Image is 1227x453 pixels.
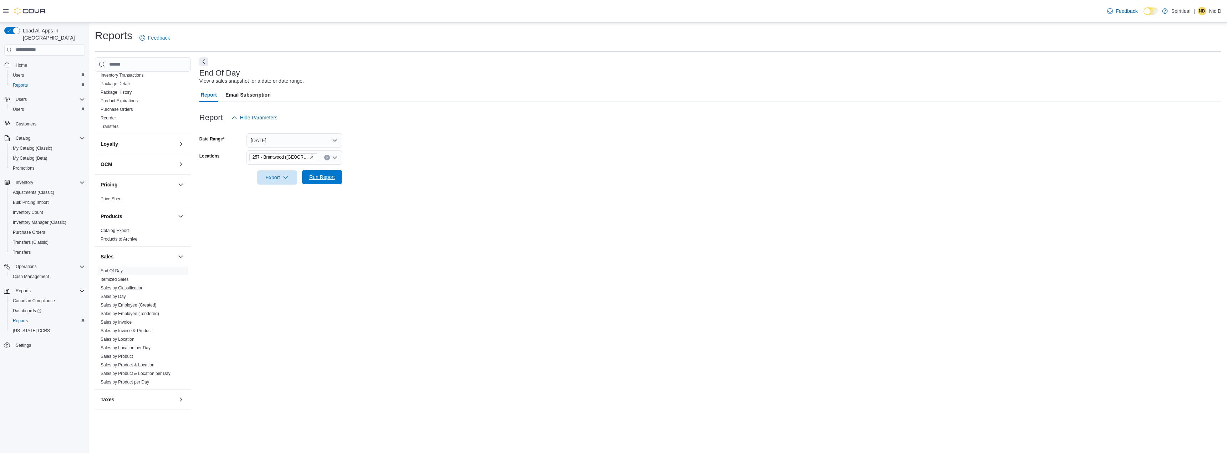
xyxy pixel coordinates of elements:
[1104,4,1140,18] a: Feedback
[1193,7,1195,15] p: |
[1,119,88,129] button: Customers
[1,262,88,272] button: Operations
[13,134,85,143] span: Catalog
[10,248,85,257] span: Transfers
[101,328,152,333] a: Sales by Invoice & Product
[101,268,123,273] a: End Of Day
[7,296,88,306] button: Canadian Compliance
[13,341,85,350] span: Settings
[1116,7,1137,15] span: Feedback
[101,320,132,325] a: Sales by Invoice
[101,345,151,350] a: Sales by Location per Day
[1171,7,1191,15] p: Spiritleaf
[13,262,85,271] span: Operations
[101,328,152,334] span: Sales by Invoice & Product
[10,228,85,237] span: Purchase Orders
[16,288,31,294] span: Reports
[13,145,52,151] span: My Catalog (Classic)
[101,237,137,242] a: Products to Archive
[201,88,217,102] span: Report
[13,262,40,271] button: Operations
[95,29,132,43] h1: Reports
[199,57,208,66] button: Next
[101,140,175,148] button: Loyalty
[10,218,69,227] a: Inventory Manager (Classic)
[309,174,335,181] span: Run Report
[1209,7,1221,15] p: Nic D
[101,302,157,308] span: Sales by Employee (Created)
[199,113,223,122] h3: Report
[10,307,85,315] span: Dashboards
[95,195,191,206] div: Pricing
[101,236,137,242] span: Products to Archive
[13,318,28,324] span: Reports
[302,170,342,184] button: Run Report
[10,248,34,257] a: Transfers
[261,170,293,185] span: Export
[7,104,88,114] button: Users
[16,121,36,127] span: Customers
[10,154,85,163] span: My Catalog (Beta)
[10,71,27,79] a: Users
[13,298,55,304] span: Canadian Compliance
[101,354,133,359] span: Sales by Product
[101,285,143,291] span: Sales by Classification
[101,196,123,201] a: Price Sheet
[101,72,144,78] span: Inventory Transactions
[4,57,85,369] nav: Complex example
[101,81,132,86] a: Package Details
[13,82,28,88] span: Reports
[177,212,185,221] button: Products
[101,362,154,367] a: Sales by Product & Location
[257,170,297,185] button: Export
[10,272,85,281] span: Cash Management
[13,178,36,187] button: Inventory
[16,97,27,102] span: Users
[13,200,49,205] span: Bulk Pricing Import
[137,31,173,45] a: Feedback
[324,155,330,160] button: Clear input
[7,153,88,163] button: My Catalog (Beta)
[101,90,132,95] a: Package History
[1,286,88,296] button: Reports
[310,155,314,159] button: Remove 257 - Brentwood (Sherwood Park) from selection in this group
[13,230,45,235] span: Purchase Orders
[10,307,44,315] a: Dashboards
[101,124,118,129] a: Transfers
[20,27,85,41] span: Load All Apps in [GEOGRAPHIC_DATA]
[10,144,55,153] a: My Catalog (Classic)
[1,340,88,350] button: Settings
[101,253,175,260] button: Sales
[7,306,88,316] a: Dashboards
[101,107,133,112] span: Purchase Orders
[13,274,49,279] span: Cash Management
[332,155,338,160] button: Open list of options
[10,238,51,247] a: Transfers (Classic)
[13,240,49,245] span: Transfers (Classic)
[7,163,88,173] button: Promotions
[13,134,33,143] button: Catalog
[249,153,317,161] span: 257 - Brentwood (Sherwood Park)
[13,328,50,334] span: [US_STATE] CCRS
[1198,7,1206,15] div: Nic D
[10,228,48,237] a: Purchase Orders
[101,98,138,104] span: Product Expirations
[253,154,308,161] span: 257 - Brentwood ([GEOGRAPHIC_DATA])
[177,160,185,169] button: OCM
[95,267,191,389] div: Sales
[101,228,129,233] a: Catalog Export
[1144,7,1159,15] input: Dark Mode
[10,198,85,207] span: Bulk Pricing Import
[13,61,30,70] a: Home
[101,345,151,351] span: Sales by Location per Day
[16,343,31,348] span: Settings
[10,105,27,114] a: Users
[101,181,117,188] h3: Pricing
[10,218,85,227] span: Inventory Manager (Classic)
[10,316,85,325] span: Reports
[101,379,149,385] span: Sales by Product per Day
[13,119,85,128] span: Customers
